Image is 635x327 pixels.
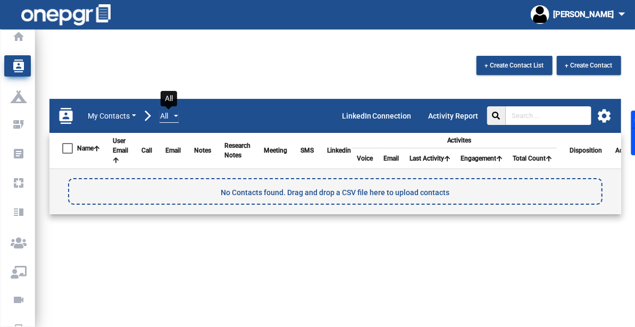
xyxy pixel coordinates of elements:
a: Webinars [4,260,31,281]
p: My Contacts [11,58,20,74]
a: AI Campaign [4,85,31,106]
th: Action [603,133,634,169]
p: Home [11,29,20,45]
th: Voice [352,148,378,169]
th: SMS [288,133,314,169]
span: + Create Contact List [485,62,544,69]
th: Notes [181,133,212,169]
a: homeHome [4,26,31,47]
input: Search ... [506,106,591,125]
span: Name [77,142,99,155]
a: contactsMy Contacts [4,55,31,77]
th: Email [153,133,181,169]
p: Meeting Recordings [11,292,20,308]
img: profile.jpg [531,5,549,24]
div: [PERSON_NAME] [531,5,630,24]
a: articleSequence Reports [4,143,31,164]
p: Templates [11,204,20,220]
p: Sequence Reports [11,146,20,162]
mat-icon: arrow_drop_down [614,6,630,22]
a: Meeting Pages [4,231,31,252]
a: videocamMeeting Recordings [4,289,31,311]
button: All [160,110,179,122]
th: Research Notes [212,133,251,169]
p: Activity Report [429,107,479,124]
th: Meeting [251,133,288,169]
div: All [161,91,177,106]
span: All [160,111,168,122]
mat-icon: contacts [58,108,74,124]
button: + Create Contact [557,56,621,75]
button: My Contacts [87,110,137,122]
p: Hello Pages [11,175,20,191]
a: pagesHello Pages [4,172,31,194]
th: Linkedin [314,133,352,169]
p: Meeting Pages [11,233,20,249]
th: Email [378,148,404,169]
a: vertical_splitTemplates [4,202,31,223]
p: AI Campaign [11,87,20,103]
p: LinkedIn Connection [342,107,412,124]
button: + Create Contact List [477,56,553,75]
th: Last Activity [404,148,455,169]
span: + Create Contact [565,62,613,69]
th: Disposition [557,133,603,169]
a: dynamic_formAI Sequence [4,114,31,135]
th: User Email [100,133,129,169]
img: one-pgr-logo-white.svg [21,4,111,26]
th: Activites [352,133,557,148]
p: Webinars [11,263,20,279]
mat-icon: settings [597,108,613,124]
span: No Contacts found. Drag and drop a CSV file here to upload contacts [221,184,449,201]
th: Call [129,133,153,169]
th: Engagement [455,148,507,169]
th: Total Count [507,148,557,169]
p: AI Sequence [11,116,20,132]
